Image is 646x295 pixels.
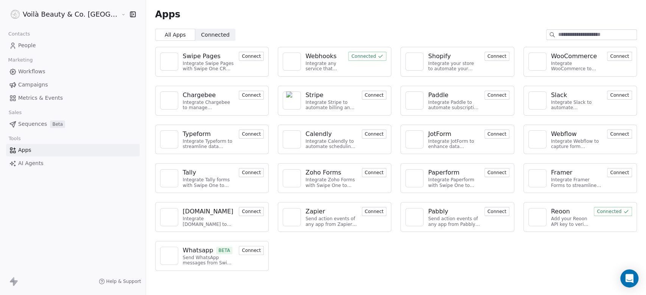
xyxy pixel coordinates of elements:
a: People [6,39,140,52]
div: Open Intercom Messenger [620,269,638,287]
span: Marketing [5,54,36,66]
a: NA [405,53,423,71]
img: NA [163,212,175,223]
div: Integrate JotForm to enhance data collection and improve customer engagement. [428,139,479,150]
div: Shopify [428,52,451,61]
div: Integrate your store to automate your sales process [428,61,479,72]
div: Slack [551,91,567,100]
a: Connect [239,208,264,215]
a: NA [283,53,301,71]
img: NA [409,95,420,106]
div: Pabbly [428,207,448,216]
a: [DOMAIN_NAME] [183,207,234,216]
button: Connect [362,91,387,100]
a: Pabbly [428,207,479,216]
div: Integrate WooCommerce to manage orders and customer data [551,61,603,72]
a: NA [528,169,546,187]
span: Sales [5,107,25,118]
div: WooCommerce [551,52,597,61]
div: Integrate Paperform with Swipe One to capture form submissions. [428,177,479,188]
img: NA [409,212,420,223]
span: Apps [155,9,181,20]
img: NA [163,134,175,145]
a: Paddle [428,91,479,100]
button: Connect [607,168,632,177]
span: Voilà Beauty & Co. [GEOGRAPHIC_DATA] [23,9,119,19]
a: NA [160,208,178,226]
a: Workflows [6,65,140,78]
div: Integrate Slack to automate communication and collaboration. [551,100,603,111]
a: NA [283,130,301,148]
div: Paperform [428,168,459,177]
button: Connect [484,168,509,177]
button: Connect [239,52,264,61]
div: Reoon [551,207,570,216]
a: Framer [551,168,603,177]
img: NA [532,173,543,184]
a: Connect [362,169,387,176]
img: NA [532,134,543,145]
a: Paperform [428,168,479,177]
div: Stripe [305,91,323,100]
div: Typeform [183,130,211,139]
a: Slack [551,91,603,100]
a: Connect [239,53,264,60]
button: Connect [607,130,632,139]
img: NA [532,212,543,223]
a: Apps [6,144,140,156]
div: Integrate Calendly to automate scheduling and event management. [305,139,357,150]
a: NA [528,91,546,110]
a: Connect [607,130,632,137]
a: Connect [362,208,387,215]
a: Webhooks [305,52,344,61]
div: Integrate Stripe to automate billing and payments. [305,100,357,111]
a: Connect [484,53,509,60]
div: Integrate Swipe Pages with Swipe One CRM to capture lead data. [183,61,234,72]
button: Connect [362,207,387,216]
span: Beta [50,120,65,128]
div: Framer [551,168,572,177]
div: Zoho Forms [305,168,341,177]
button: Connect [362,168,387,177]
a: NA [528,208,546,226]
button: Connect [607,91,632,100]
button: Connect [607,52,632,61]
div: JotForm [428,130,451,139]
img: NA [409,134,420,145]
a: NA [160,130,178,148]
img: NA [286,56,297,67]
a: NA [160,169,178,187]
div: Integrate [DOMAIN_NAME] to manage bookings and streamline scheduling. [183,216,234,227]
div: Integrate Chargebee to manage subscription billing and customer data. [183,100,234,111]
a: NA [283,208,301,226]
a: AI Agents [6,157,140,170]
img: NA [532,56,543,67]
a: Chargebee [183,91,234,100]
a: Connect [239,91,264,99]
a: Swipe Pages [183,52,234,61]
a: Reoon [551,207,589,216]
a: Connect [362,91,387,99]
a: Connect [607,169,632,176]
div: Integrate Paddle to automate subscription management and customer engagement. [428,100,479,111]
a: Connect [484,169,509,176]
img: NA [163,250,175,261]
span: Connected [201,31,229,39]
div: Integrate Typeform to streamline data collection and customer engagement. [183,139,234,150]
a: Connect [484,208,509,215]
button: Connected [348,52,386,61]
div: [DOMAIN_NAME] [183,207,233,216]
a: Tally [183,168,234,177]
div: Chargebee [183,91,216,100]
a: SequencesBeta [6,118,140,130]
button: Connect [239,91,264,100]
a: NA [160,247,178,265]
a: NA [283,169,301,187]
button: Voilà Beauty & Co. [GEOGRAPHIC_DATA] [9,8,115,21]
img: NA [286,134,297,145]
img: NA [286,212,297,223]
a: Zapier [305,207,357,216]
a: Connect [607,91,632,99]
a: NA [405,130,423,148]
div: Send action events of any app from Zapier to Swipe One [305,216,357,227]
